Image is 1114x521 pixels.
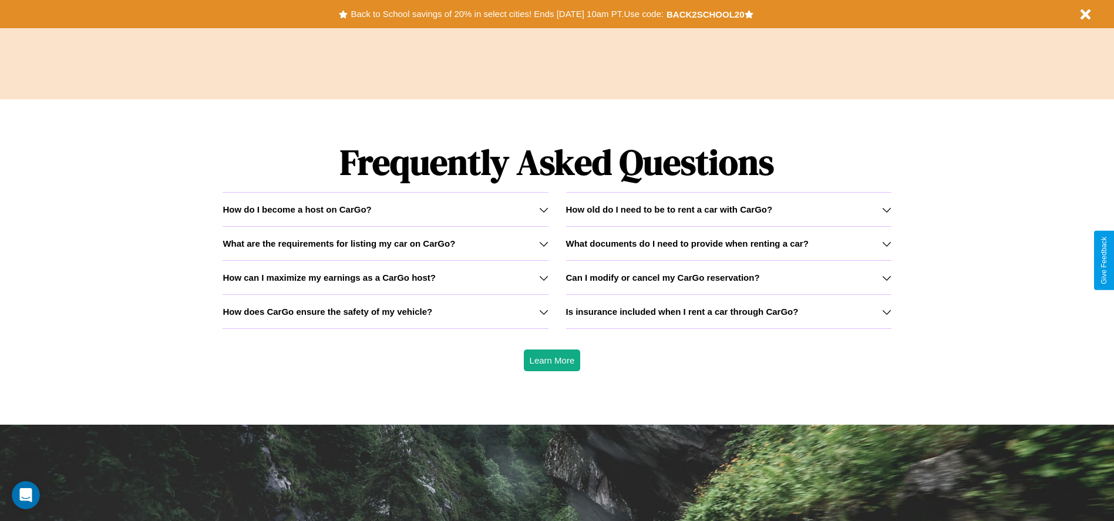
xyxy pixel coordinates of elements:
[566,307,799,317] h3: Is insurance included when I rent a car through CarGo?
[524,349,581,371] button: Learn More
[566,238,809,248] h3: What documents do I need to provide when renting a car?
[223,132,891,192] h1: Frequently Asked Questions
[223,204,371,214] h3: How do I become a host on CarGo?
[566,273,760,283] h3: Can I modify or cancel my CarGo reservation?
[1100,237,1108,284] div: Give Feedback
[348,6,666,22] button: Back to School savings of 20% in select cities! Ends [DATE] 10am PT.Use code:
[667,9,745,19] b: BACK2SCHOOL20
[223,273,436,283] h3: How can I maximize my earnings as a CarGo host?
[12,481,40,509] iframe: Intercom live chat
[566,204,773,214] h3: How old do I need to be to rent a car with CarGo?
[223,307,432,317] h3: How does CarGo ensure the safety of my vehicle?
[223,238,455,248] h3: What are the requirements for listing my car on CarGo?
